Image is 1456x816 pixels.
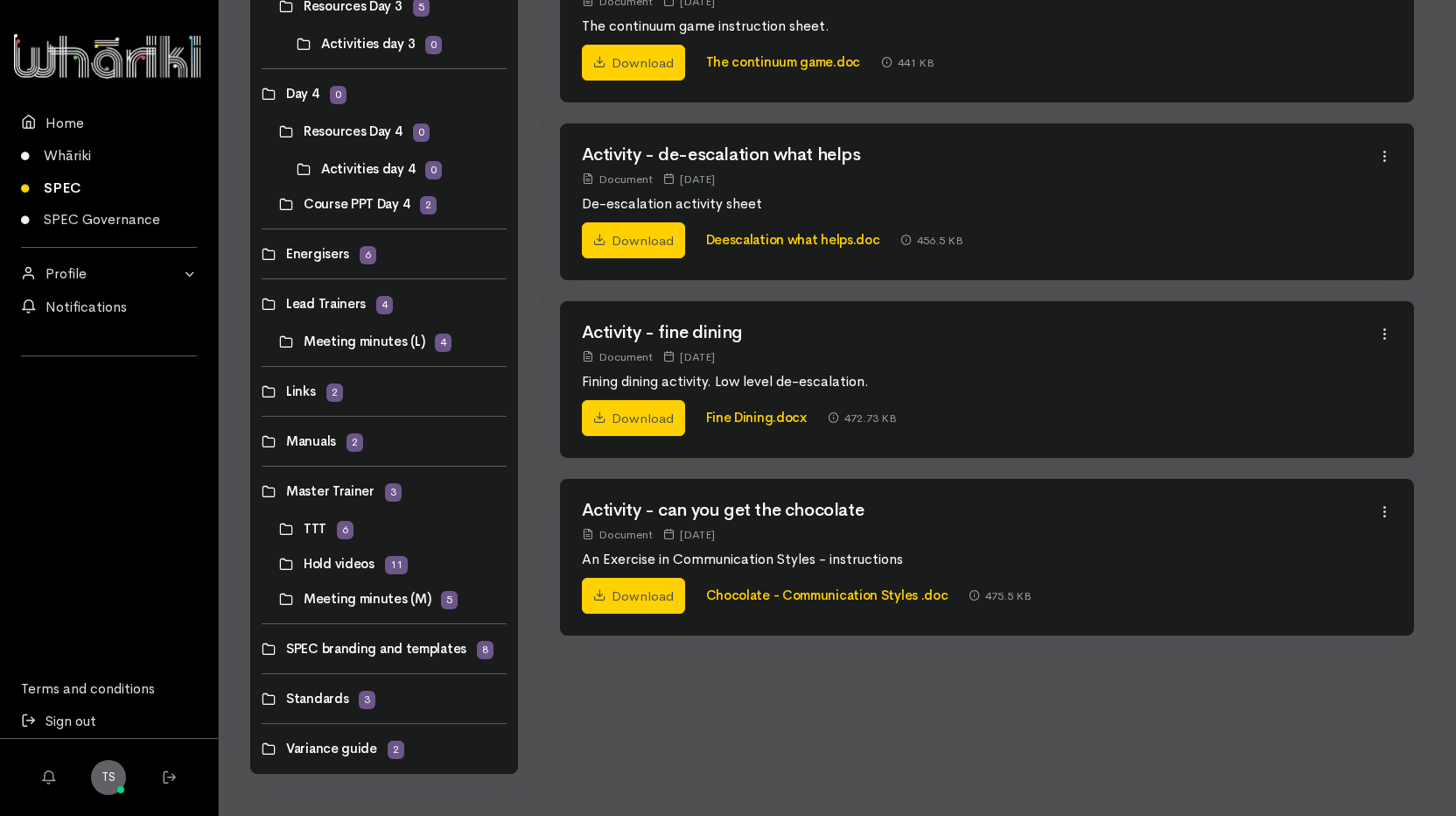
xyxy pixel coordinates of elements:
[969,587,1032,605] div: 475.5 KB
[828,409,897,427] div: 472.73 KB
[582,549,1378,570] p: An Exercise in Communication Styles - instructions
[582,170,653,188] div: Document
[582,193,1378,215] p: De-escalation activity sheet
[582,501,1378,520] h2: Activity - can you get the chocolate
[582,323,1378,342] h2: Activity - fine dining
[582,525,653,544] div: Document
[706,587,948,603] a: Chocolate - Communication Styles .doc
[663,525,715,544] div: [DATE]
[582,45,685,81] a: Download
[900,231,963,250] div: 456.5 KB
[582,222,685,259] a: Download
[706,53,860,70] a: The continuum game.doc
[706,231,880,248] a: Deescalation what helps.doc
[663,170,715,188] div: [DATE]
[582,348,653,366] div: Document
[582,145,1378,165] h2: Activity - de-escalation what helps
[881,53,934,72] div: 441 KB
[582,16,1378,37] p: The continuum game instruction sheet.
[91,760,126,795] a: TS
[706,409,807,426] a: Fine Dining.docx
[582,371,1378,392] p: Fining dining activity. Low level de-escalation.
[21,367,197,409] div: Follow us on LinkedIn
[663,348,715,366] div: [DATE]
[582,578,685,615] a: Download
[582,400,685,437] a: Download
[74,367,144,388] iframe: LinkedIn Embedded Content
